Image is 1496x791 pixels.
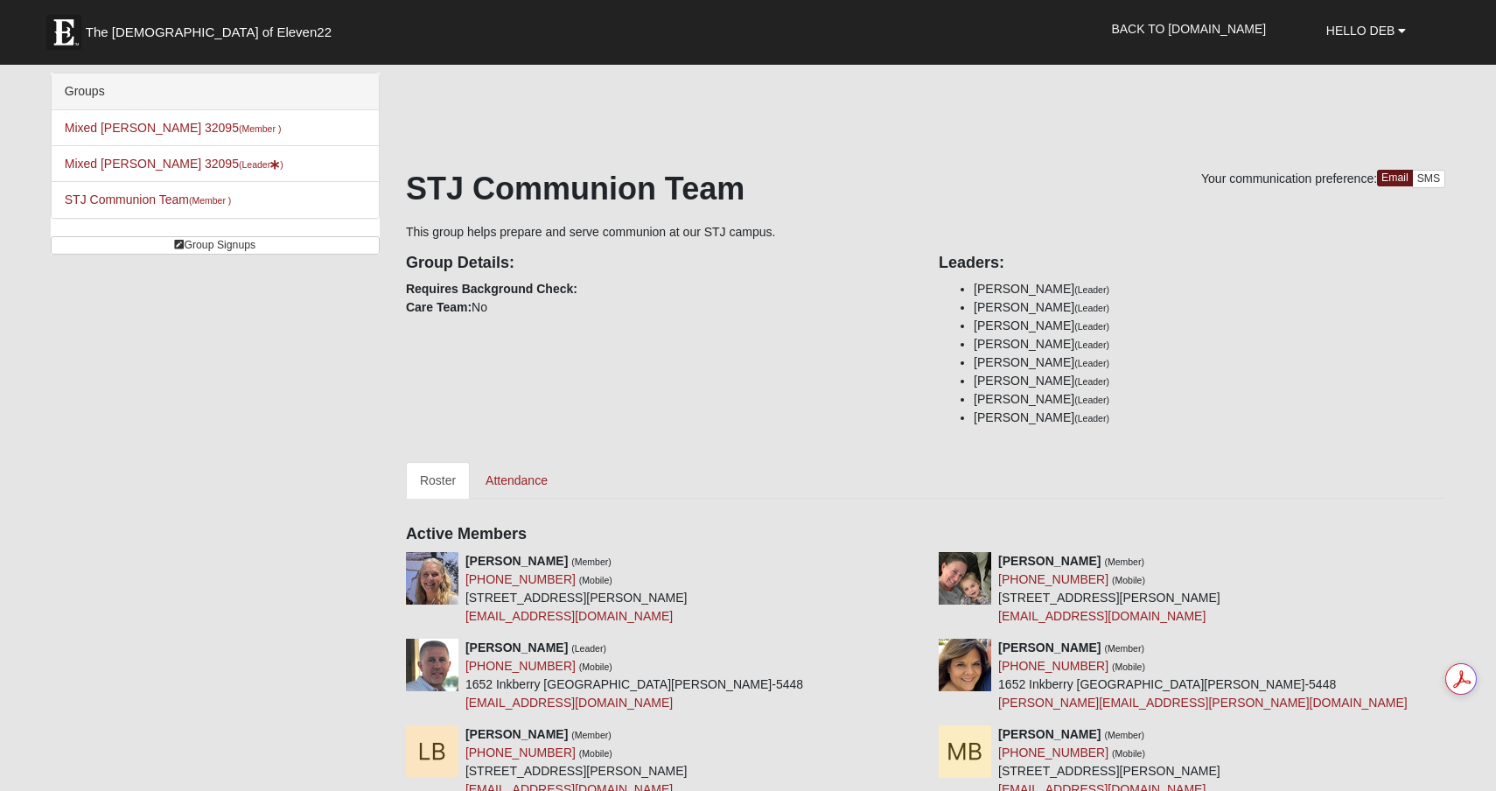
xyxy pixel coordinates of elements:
small: (Member) [1104,643,1144,654]
a: [PERSON_NAME][EMAIL_ADDRESS][PERSON_NAME][DOMAIN_NAME] [998,696,1408,710]
small: (Mobile) [1112,661,1145,672]
strong: [PERSON_NAME] [998,554,1101,568]
strong: [PERSON_NAME] [465,640,568,654]
a: SMS [1412,170,1446,188]
li: [PERSON_NAME] [974,335,1445,353]
small: (Member) [1104,730,1144,740]
strong: [PERSON_NAME] [465,727,568,741]
div: Groups [52,73,379,110]
span: The [DEMOGRAPHIC_DATA] of Eleven22 [86,24,332,41]
small: (Leader) [1074,339,1109,350]
a: [EMAIL_ADDRESS][DOMAIN_NAME] [998,609,1206,623]
div: [STREET_ADDRESS][PERSON_NAME] [465,552,688,626]
small: (Leader) [1074,321,1109,332]
div: No [393,241,926,317]
a: [PHONE_NUMBER] [998,745,1108,759]
small: (Leader) [1074,395,1109,405]
li: [PERSON_NAME] [974,372,1445,390]
h4: Group Details: [406,254,912,273]
a: [PHONE_NUMBER] [465,572,576,586]
h4: Leaders: [939,254,1445,273]
small: (Leader) [1074,358,1109,368]
li: [PERSON_NAME] [974,409,1445,427]
small: (Leader ) [239,159,283,170]
small: (Mobile) [579,661,612,672]
strong: Care Team: [406,300,472,314]
img: Eleven22 logo [46,15,81,50]
li: [PERSON_NAME] [974,280,1445,298]
a: [PHONE_NUMBER] [465,659,576,673]
a: [PHONE_NUMBER] [998,572,1108,586]
small: (Leader) [1074,376,1109,387]
small: (Member ) [189,195,231,206]
span: Hello Deb [1326,24,1395,38]
h4: Active Members [406,525,1445,544]
small: (Member) [571,730,612,740]
li: [PERSON_NAME] [974,298,1445,317]
strong: [PERSON_NAME] [998,727,1101,741]
a: Group Signups [51,236,380,255]
strong: [PERSON_NAME] [465,554,568,568]
small: (Mobile) [1112,748,1145,759]
strong: [PERSON_NAME] [998,640,1101,654]
small: (Member ) [239,123,281,134]
h1: STJ Communion Team [406,170,1445,207]
small: (Mobile) [579,575,612,585]
a: Mixed [PERSON_NAME] 32095(Member ) [65,121,282,135]
a: [EMAIL_ADDRESS][DOMAIN_NAME] [465,609,673,623]
a: STJ Communion Team(Member ) [65,192,232,206]
a: Hello Deb [1313,9,1419,52]
a: [EMAIL_ADDRESS][DOMAIN_NAME] [465,696,673,710]
span: Your communication preference: [1201,171,1377,185]
small: (Member) [571,556,612,567]
small: (Mobile) [579,748,612,759]
small: (Leader) [1074,284,1109,295]
a: The [DEMOGRAPHIC_DATA] of Eleven22 [38,6,388,50]
small: (Member) [1104,556,1144,567]
small: (Mobile) [1112,575,1145,585]
a: Attendance [472,462,562,499]
a: Email [1377,170,1413,186]
a: Mixed [PERSON_NAME] 32095(Leader) [65,157,283,171]
div: 1652 Inkberry [GEOGRAPHIC_DATA][PERSON_NAME]-5448 [465,639,803,712]
small: (Leader) [571,643,606,654]
a: Back to [DOMAIN_NAME] [1098,7,1279,51]
div: [STREET_ADDRESS][PERSON_NAME] [998,552,1220,626]
li: [PERSON_NAME] [974,317,1445,335]
div: 1652 Inkberry [GEOGRAPHIC_DATA][PERSON_NAME]-5448 [998,639,1408,712]
li: [PERSON_NAME] [974,390,1445,409]
a: [PHONE_NUMBER] [465,745,576,759]
a: Roster [406,462,470,499]
small: (Leader) [1074,303,1109,313]
a: [PHONE_NUMBER] [998,659,1108,673]
strong: Requires Background Check: [406,282,577,296]
small: (Leader) [1074,413,1109,423]
li: [PERSON_NAME] [974,353,1445,372]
